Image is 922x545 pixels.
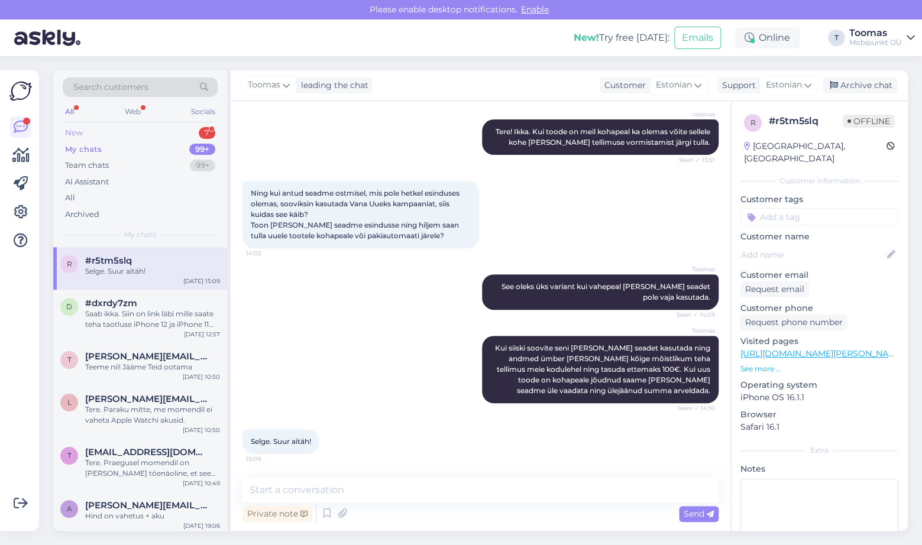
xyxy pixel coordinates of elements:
[740,408,898,421] p: Browser
[85,447,208,458] span: tasane.rocco@gmail.com
[740,445,898,456] div: Extra
[67,259,72,268] span: r
[684,508,714,519] span: Send
[849,28,915,47] a: ToomasMobipunkt OÜ
[85,362,220,372] div: Teeme nii! Jääme Teid ootama
[183,372,220,381] div: [DATE] 10:50
[85,266,220,277] div: Selge. Suur aitäh!
[85,500,208,511] span: adrian.lichtfeldt@gmail.com
[85,394,208,404] span: laura.kreitzberg@gmail.com
[73,81,148,93] span: Search customers
[740,281,809,297] div: Request email
[67,504,72,513] span: a
[65,127,83,139] div: New
[65,176,109,188] div: AI Assistant
[740,193,898,206] p: Customer tags
[199,127,215,139] div: 7
[750,118,756,127] span: r
[740,314,847,330] div: Request phone number
[124,229,156,240] span: My chats
[85,511,220,521] div: Hind on vahetus + aku
[85,458,220,479] div: Tere. Praegusel momendil on [PERSON_NAME] tõenäoline, et see lähiajal müügile tuleb.
[189,144,215,155] div: 99+
[769,114,843,128] div: # r5tm5slq
[671,404,715,413] span: Seen ✓ 14:10
[189,104,218,119] div: Socials
[740,348,904,359] a: [URL][DOMAIN_NAME][PERSON_NAME]
[246,455,290,463] span: 15:09
[740,176,898,186] div: Customer information
[67,451,72,460] span: t
[122,104,143,119] div: Web
[600,79,646,92] div: Customer
[85,309,220,330] div: Saab ikka. Siin on link läbi mille saate teha taotluse iPhone 12 ja iPhone 11 Pro Max järelmaksug...
[671,155,715,164] span: Seen ✓ 13:51
[65,144,102,155] div: My chats
[242,506,312,522] div: Private note
[495,343,712,395] span: Kui siiski soovite seni [PERSON_NAME] seadet kasutada ning andmed ümber [PERSON_NAME] kõige mõist...
[717,79,756,92] div: Support
[671,326,715,335] span: Toomas
[246,249,290,258] span: 14:02
[574,31,669,45] div: Try free [DATE]:
[744,140,887,165] div: [GEOGRAPHIC_DATA], [GEOGRAPHIC_DATA]
[740,379,898,391] p: Operating system
[740,269,898,281] p: Customer email
[741,248,885,261] input: Add name
[183,426,220,434] div: [DATE] 10:50
[85,404,220,426] div: Tere. Paraku mitte, me momendil ei vaheta Apple Watchi akusid.
[63,104,76,119] div: All
[9,80,32,102] img: Askly Logo
[740,231,898,243] p: Customer name
[671,110,715,119] span: Toomas
[740,391,898,404] p: iPhone OS 16.1.1
[65,192,75,204] div: All
[849,38,902,47] div: Mobipunkt OÜ
[65,160,109,171] div: Team chats
[190,160,215,171] div: 99+
[67,355,72,364] span: t
[496,127,712,147] span: Tere! Ikka. Kui toode on meil kohapeal ka olemas võite sellele kohe [PERSON_NAME] tellimuse vormi...
[183,521,220,530] div: [DATE] 19:06
[671,310,715,319] span: Seen ✓ 14:09
[740,421,898,433] p: Safari 16.1
[574,32,599,43] b: New!
[656,79,692,92] span: Estonian
[843,115,895,128] span: Offline
[740,364,898,374] p: See more ...
[184,330,220,339] div: [DATE] 12:57
[248,79,280,92] span: Toomas
[85,298,137,309] span: #dxrdy7zm
[828,30,845,46] div: T
[251,189,461,240] span: Ning kui antud seadme ostmisel, mis pole hetkel esinduses olemas, sooviksin kasutada Vana Uueks k...
[183,277,220,286] div: [DATE] 15:09
[85,351,208,362] span: terese.murumagi@gmail.com
[85,255,132,266] span: #r5tm5slq
[502,282,712,301] span: See oleks üks variant kui vahepeal [PERSON_NAME] seadet pole vaja kasutada.
[671,265,715,274] span: Toomas
[183,479,220,488] div: [DATE] 10:49
[740,208,898,226] input: Add a tag
[823,77,897,93] div: Archive chat
[740,335,898,348] p: Visited pages
[766,79,802,92] span: Estonian
[735,27,800,48] div: Online
[674,27,721,49] button: Emails
[65,209,99,220] div: Archived
[740,302,898,314] p: Customer phone
[849,28,902,38] div: Toomas
[296,79,368,92] div: leading the chat
[740,463,898,475] p: Notes
[517,4,552,15] span: Enable
[251,437,311,446] span: Selge. Suur aitäh!
[66,302,72,311] span: d
[67,398,72,407] span: l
